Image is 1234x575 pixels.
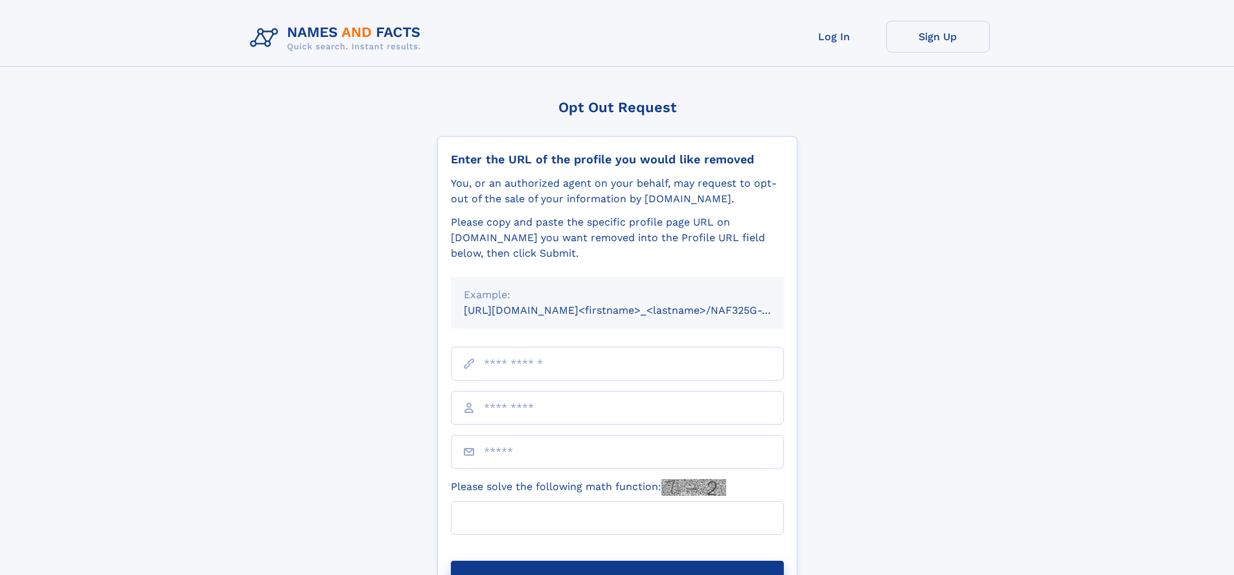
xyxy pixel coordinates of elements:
[886,21,990,53] a: Sign Up
[451,176,784,207] div: You, or an authorized agent on your behalf, may request to opt-out of the sale of your informatio...
[451,152,784,167] div: Enter the URL of the profile you would like removed
[437,99,797,115] div: Opt Out Request
[464,287,771,303] div: Example:
[451,215,784,261] div: Please copy and paste the specific profile page URL on [DOMAIN_NAME] you want removed into the Pr...
[245,21,431,56] img: Logo Names and Facts
[783,21,886,53] a: Log In
[464,304,808,316] small: [URL][DOMAIN_NAME]<firstname>_<lastname>/NAF325G-xxxxxxxx
[451,479,726,496] label: Please solve the following math function:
